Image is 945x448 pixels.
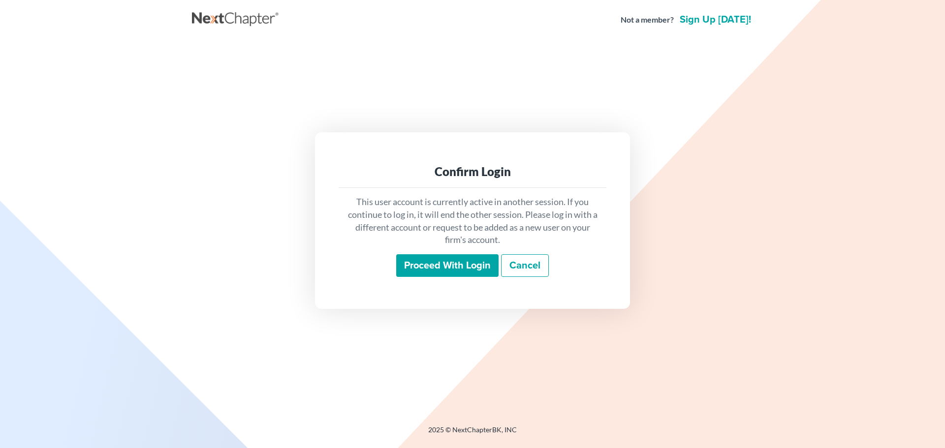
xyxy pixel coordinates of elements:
[346,196,598,246] p: This user account is currently active in another session. If you continue to log in, it will end ...
[501,254,549,277] a: Cancel
[621,14,674,26] strong: Not a member?
[678,15,753,25] a: Sign up [DATE]!
[346,164,598,179] div: Confirm Login
[192,425,753,443] div: 2025 © NextChapterBK, INC
[396,254,499,277] input: Proceed with login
